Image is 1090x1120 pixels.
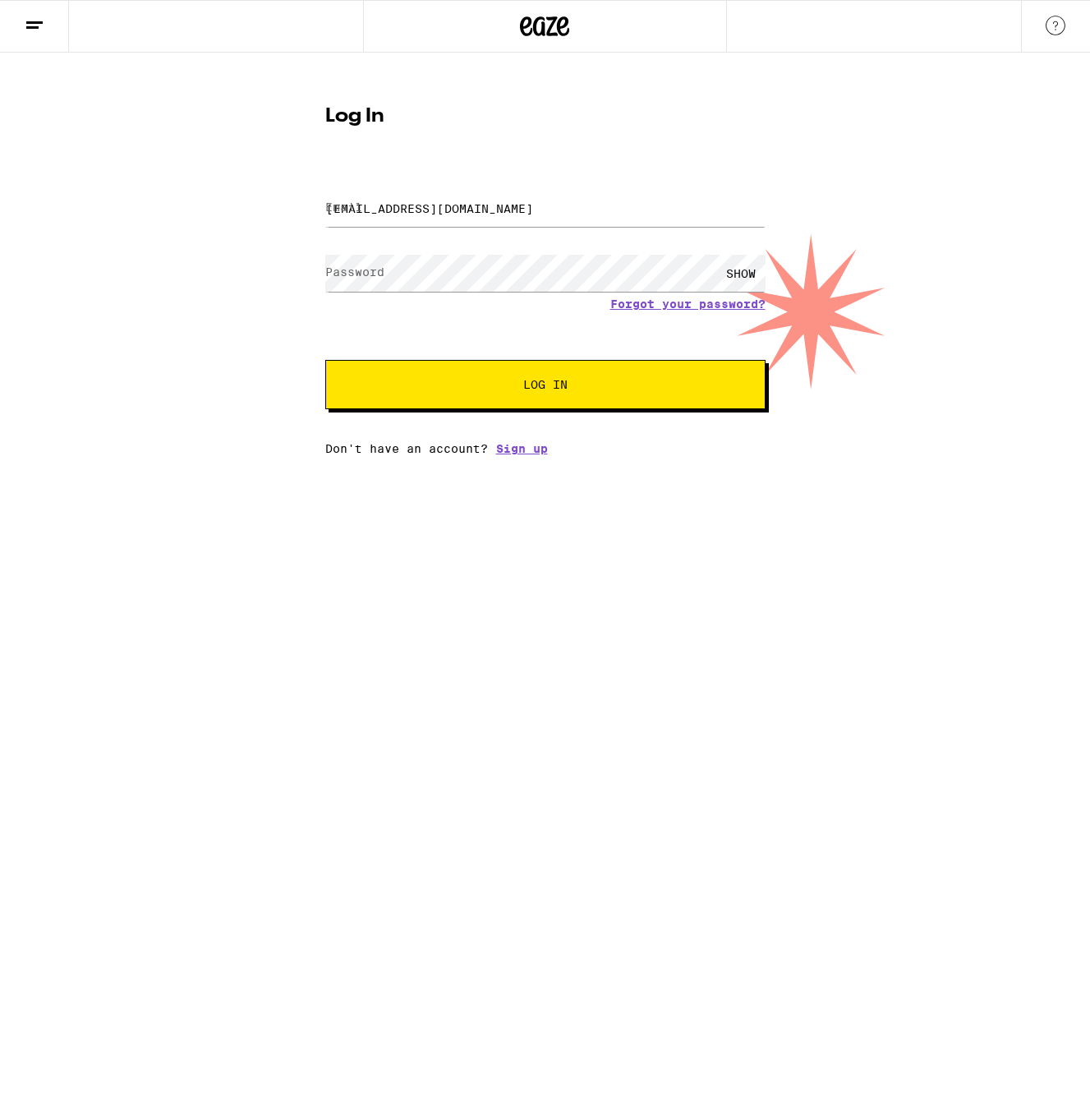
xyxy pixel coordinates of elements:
div: SHOW [716,255,766,292]
span: Hi. Need any help? [10,12,118,25]
label: Password [325,265,384,279]
span: Log In [523,379,568,390]
h1: Log In [325,107,766,127]
label: Email [325,200,362,214]
a: Sign up [496,442,548,455]
input: Email [325,190,766,227]
a: Forgot your password? [610,297,766,311]
div: Don't have an account? [325,442,766,455]
button: Log In [325,360,766,409]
